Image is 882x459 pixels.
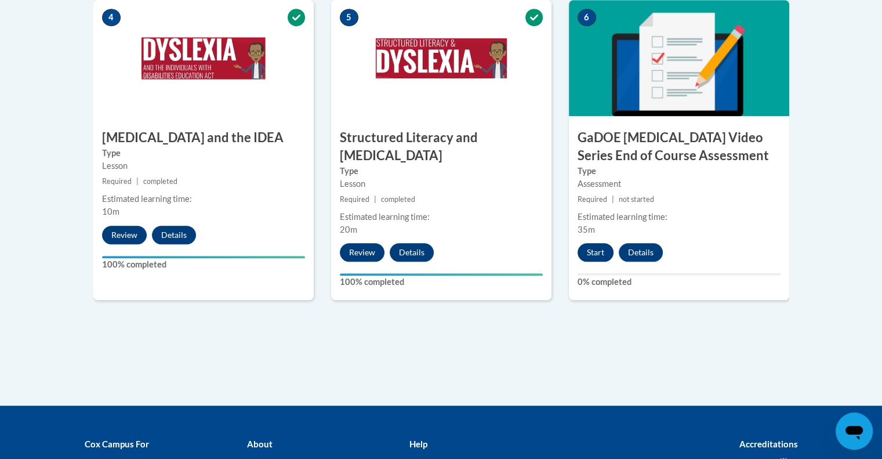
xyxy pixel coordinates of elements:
iframe: Button to launch messaging window [836,413,873,450]
b: Help [409,439,427,449]
label: Type [102,147,305,160]
label: 0% completed [578,276,781,288]
b: Cox Campus For [85,439,149,449]
button: Details [390,243,434,262]
span: 20m [340,225,357,234]
div: Estimated learning time: [578,211,781,223]
span: 5 [340,9,358,26]
span: 6 [578,9,596,26]
span: completed [381,195,415,204]
span: 4 [102,9,121,26]
button: Review [102,226,147,244]
div: Your progress [340,273,543,276]
span: | [612,195,614,204]
span: Required [102,177,132,186]
b: Accreditations [739,439,798,449]
button: Review [340,243,384,262]
span: | [374,195,376,204]
span: Required [340,195,369,204]
h3: Structured Literacy and [MEDICAL_DATA] [331,129,551,165]
label: 100% completed [340,276,543,288]
span: 10m [102,207,119,216]
div: Estimated learning time: [340,211,543,223]
div: Estimated learning time: [102,193,305,205]
b: About [246,439,272,449]
span: 35m [578,225,595,234]
div: Your progress [102,256,305,258]
h3: [MEDICAL_DATA] and the IDEA [93,129,314,147]
span: Required [578,195,607,204]
h3: GaDOE [MEDICAL_DATA] Video Series End of Course Assessment [569,129,789,165]
span: | [136,177,139,186]
label: Type [340,165,543,178]
span: completed [143,177,177,186]
div: Assessment [578,178,781,190]
div: Lesson [340,178,543,190]
button: Details [152,226,196,244]
label: 100% completed [102,258,305,271]
button: Start [578,243,614,262]
span: not started [619,195,654,204]
label: Type [578,165,781,178]
div: Lesson [102,160,305,172]
button: Details [619,243,663,262]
